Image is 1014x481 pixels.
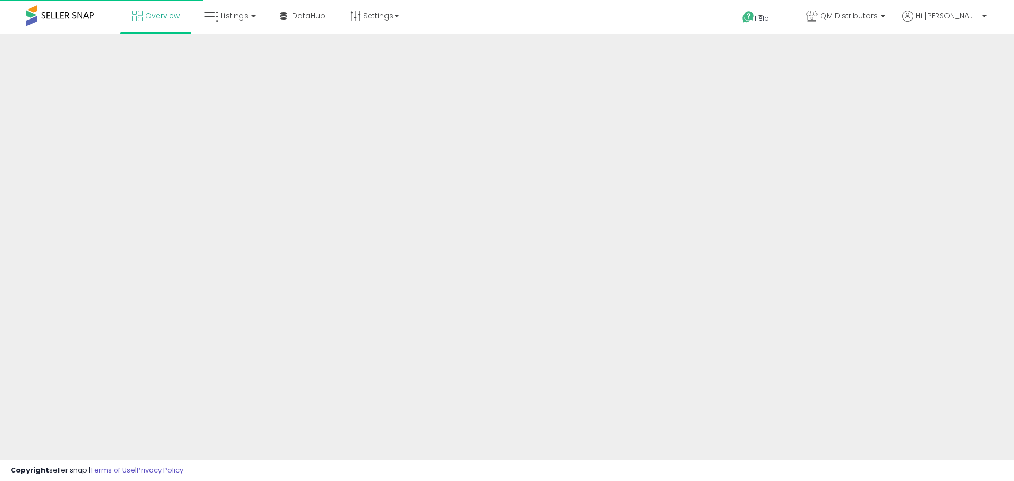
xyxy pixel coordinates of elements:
[11,465,49,475] strong: Copyright
[90,465,135,475] a: Terms of Use
[741,11,755,24] i: Get Help
[11,466,183,476] div: seller snap | |
[820,11,878,21] span: QM Distributors
[292,11,325,21] span: DataHub
[755,14,769,23] span: Help
[916,11,979,21] span: Hi [PERSON_NAME]
[221,11,248,21] span: Listings
[137,465,183,475] a: Privacy Policy
[145,11,180,21] span: Overview
[902,11,987,34] a: Hi [PERSON_NAME]
[734,3,790,34] a: Help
